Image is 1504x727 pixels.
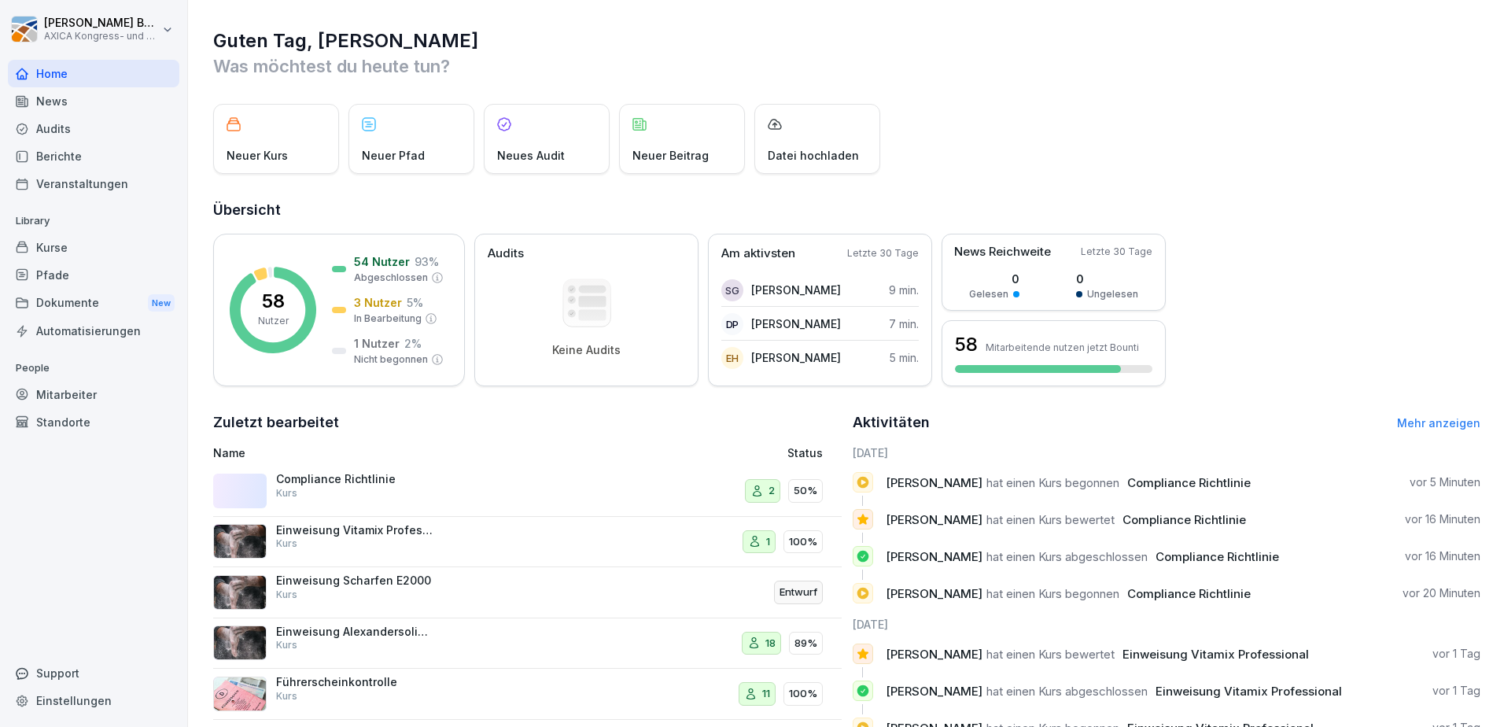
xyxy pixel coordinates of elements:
p: 3 Nutzer [354,294,402,311]
a: Einweisung Scharfen E2000KursEntwurf [213,567,842,618]
p: Einweisung Vitamix Professional [276,523,433,537]
a: Standorte [8,408,179,436]
p: Letzte 30 Tage [1081,245,1152,259]
p: 9 min. [889,282,919,298]
p: 0 [969,271,1019,287]
span: Compliance Richtlinie [1127,475,1251,490]
p: Keine Audits [552,343,621,357]
div: EH [721,347,743,369]
img: tysqa3kn17sbof1d0u0endyv.png [213,677,267,711]
a: Einweisung Vitamix ProfessionalKurs1100% [213,517,842,568]
p: 5 min. [890,349,919,366]
p: [PERSON_NAME] Buttgereit [44,17,159,30]
p: vor 1 Tag [1432,646,1480,662]
p: Gelesen [969,287,1008,301]
p: Kurs [276,486,297,500]
p: Neues Audit [497,147,565,164]
img: ji0aiyxvbyz8tq3ggjp5v0yx.png [213,524,267,559]
p: Datei hochladen [768,147,859,164]
p: Mitarbeitende nutzen jetzt Bounti [986,341,1139,353]
div: DP [721,313,743,335]
p: 7 min. [889,316,919,332]
p: vor 16 Minuten [1405,511,1480,527]
p: 1 Nutzer [354,335,400,352]
h6: [DATE] [853,616,1481,633]
p: vor 16 Minuten [1405,548,1480,564]
p: vor 20 Minuten [1403,585,1480,601]
p: 0 [1076,271,1138,287]
p: Library [8,209,179,234]
span: hat einen Kurs begonnen [986,586,1119,601]
p: Kurs [276,638,297,652]
p: Kurs [276,537,297,551]
span: hat einen Kurs begonnen [986,475,1119,490]
p: Führerscheinkontrolle [276,675,433,689]
h2: Übersicht [213,199,1480,221]
p: 5 % [407,294,423,311]
p: vor 1 Tag [1432,683,1480,699]
span: [PERSON_NAME] [886,475,982,490]
span: [PERSON_NAME] [886,586,982,601]
a: Pfade [8,261,179,289]
span: Compliance Richtlinie [1127,586,1251,601]
p: Kurs [276,588,297,602]
a: FührerscheinkontrolleKurs11100% [213,669,842,720]
p: Letzte 30 Tage [847,246,919,260]
span: [PERSON_NAME] [886,549,982,564]
p: [PERSON_NAME] [751,316,841,332]
a: Berichte [8,142,179,170]
span: hat einen Kurs bewertet [986,647,1115,662]
p: 1 [766,534,770,550]
div: Support [8,659,179,687]
p: 100% [789,534,817,550]
a: DokumenteNew [8,289,179,318]
a: Mehr anzeigen [1397,416,1480,430]
a: Audits [8,115,179,142]
p: 11 [762,686,770,702]
img: jv301s4mrmu3cx6evk8n7gue.png [213,575,267,610]
p: [PERSON_NAME] [751,282,841,298]
p: Status [787,445,823,461]
a: Einweisung Alexandersolia M50Kurs1889% [213,618,842,670]
p: In Bearbeitung [354,312,422,326]
p: vor 5 Minuten [1410,474,1480,490]
a: Veranstaltungen [8,170,179,197]
a: Automatisierungen [8,317,179,345]
span: Compliance Richtlinie [1122,512,1246,527]
h6: [DATE] [853,445,1481,461]
h2: Zuletzt bearbeitet [213,411,842,434]
img: kr10s27pyqr9zptkmwfo66n3.png [213,626,267,660]
h3: 58 [955,331,978,358]
p: Am aktivsten [721,245,795,263]
p: 18 [765,636,776,651]
p: Audits [488,245,524,263]
span: hat einen Kurs abgeschlossen [986,549,1148,564]
p: [PERSON_NAME] [751,349,841,366]
p: Name [213,445,606,461]
p: 89% [794,636,817,651]
span: Einweisung Vitamix Professional [1156,684,1342,699]
p: 2 [769,483,775,499]
p: People [8,356,179,381]
p: Kurs [276,689,297,703]
a: News [8,87,179,115]
a: Kurse [8,234,179,261]
p: Einweisung Scharfen E2000 [276,574,433,588]
p: Einweisung Alexandersolia M50 [276,625,433,639]
p: 50% [794,483,817,499]
p: 100% [789,686,817,702]
p: Was möchtest du heute tun? [213,54,1480,79]
p: AXICA Kongress- und Tagungszentrum Pariser Platz 3 GmbH [44,31,159,42]
span: [PERSON_NAME] [886,512,982,527]
p: Neuer Pfad [362,147,425,164]
span: Compliance Richtlinie [1156,549,1279,564]
h2: Aktivitäten [853,411,930,434]
p: 93 % [415,253,439,270]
